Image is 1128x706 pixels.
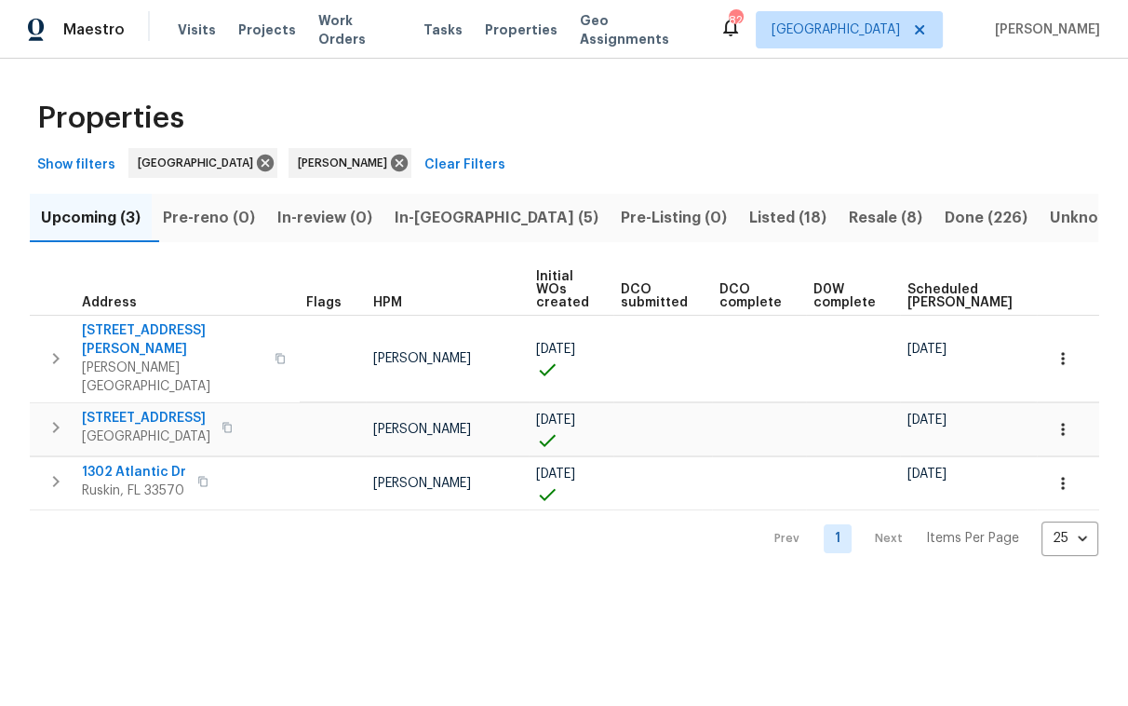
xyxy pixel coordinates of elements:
[395,205,598,231] span: In-[GEOGRAPHIC_DATA] (5)
[306,296,342,309] span: Flags
[37,154,115,177] span: Show filters
[417,148,513,183] button: Clear Filters
[373,423,471,436] span: [PERSON_NAME]
[772,20,900,39] span: [GEOGRAPHIC_DATA]
[813,283,876,309] span: D0W complete
[536,270,589,309] span: Initial WOs created
[849,205,922,231] span: Resale (8)
[82,409,210,428] span: [STREET_ADDRESS]
[945,205,1027,231] span: Done (226)
[621,283,688,309] span: DCO submitted
[37,109,184,128] span: Properties
[536,468,575,481] span: [DATE]
[289,148,411,178] div: [PERSON_NAME]
[373,296,402,309] span: HPM
[41,205,141,231] span: Upcoming (3)
[824,524,852,553] a: Goto page 1
[138,154,261,172] span: [GEOGRAPHIC_DATA]
[749,205,826,231] span: Listed (18)
[318,11,401,48] span: Work Orders
[82,296,137,309] span: Address
[238,20,296,39] span: Projects
[82,428,210,446] span: [GEOGRAPHIC_DATA]
[163,205,255,231] span: Pre-reno (0)
[178,20,216,39] span: Visits
[485,20,557,39] span: Properties
[907,283,1013,309] span: Scheduled [PERSON_NAME]
[907,343,947,356] span: [DATE]
[621,205,727,231] span: Pre-Listing (0)
[729,11,742,30] div: 82
[373,477,471,490] span: [PERSON_NAME]
[926,529,1019,548] p: Items Per Page
[63,20,125,39] span: Maestro
[277,205,372,231] span: In-review (0)
[536,343,575,356] span: [DATE]
[298,154,395,172] span: [PERSON_NAME]
[424,154,505,177] span: Clear Filters
[907,468,947,481] span: [DATE]
[719,283,782,309] span: DCO complete
[580,11,697,48] span: Geo Assignments
[82,463,186,482] span: 1302 Atlantic Dr
[30,148,123,183] button: Show filters
[907,414,947,427] span: [DATE]
[82,359,263,396] span: [PERSON_NAME][GEOGRAPHIC_DATA]
[82,482,186,500] span: Ruskin, FL 33570
[536,414,575,427] span: [DATE]
[128,148,277,178] div: [GEOGRAPHIC_DATA]
[423,23,463,36] span: Tasks
[82,321,263,359] span: [STREET_ADDRESS][PERSON_NAME]
[987,20,1100,39] span: [PERSON_NAME]
[757,522,1098,556] nav: Pagination Navigation
[373,352,471,365] span: [PERSON_NAME]
[1041,514,1098,563] div: 25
